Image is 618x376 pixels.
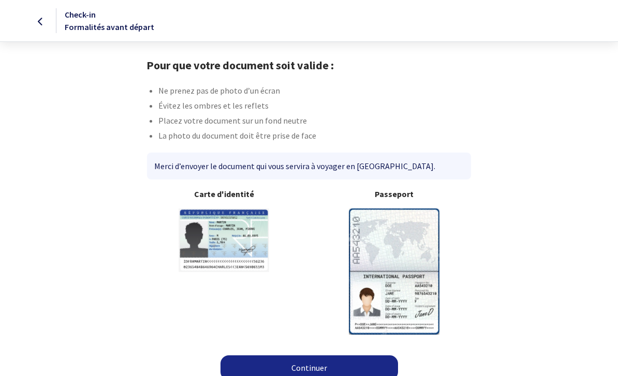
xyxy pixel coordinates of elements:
img: illuCNI.svg [179,208,269,272]
img: illuPasseport.svg [349,208,439,334]
div: Merci d’envoyer le document qui vous servira à voyager en [GEOGRAPHIC_DATA]. [147,153,470,179]
li: La photo du document doit être prise de face [158,129,471,144]
b: Passeport [317,188,471,200]
li: Placez votre document sur un fond neutre [158,114,471,129]
h1: Pour que votre document soit valide : [146,58,471,72]
li: Ne prenez pas de photo d’un écran [158,84,471,99]
span: Check-in Formalités avant départ [65,9,154,32]
b: Carte d'identité [147,188,301,200]
li: Évitez les ombres et les reflets [158,99,471,114]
